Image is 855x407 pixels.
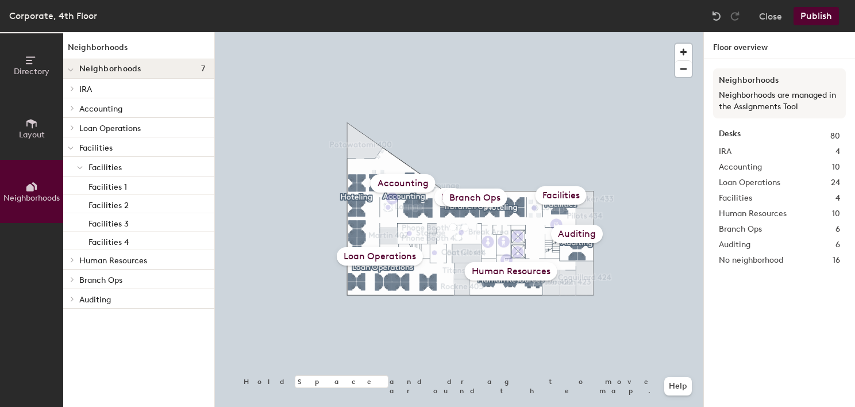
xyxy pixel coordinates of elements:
[88,234,129,247] p: Facilities 4
[551,225,603,243] div: Auditing
[79,64,141,74] span: Neighborhoods
[835,145,840,158] span: 4
[9,9,97,23] div: Corporate, 4th Floor
[442,189,507,207] div: Branch Ops
[719,223,762,236] span: Branch Ops
[832,208,840,220] span: 10
[664,377,692,396] button: Help
[337,247,423,266] div: Loan Operations
[465,262,557,281] div: Human Resources
[794,7,839,25] button: Publish
[63,41,214,59] h1: Neighborhoods
[729,10,741,22] img: Redo
[759,7,782,25] button: Close
[14,67,49,76] span: Directory
[88,163,122,172] span: Facilities
[719,208,787,220] span: Human Resources
[434,188,463,206] div: IRA
[719,176,780,189] span: Loan Operations
[371,174,436,193] div: Accounting
[19,130,45,140] span: Layout
[88,216,129,229] p: Facilities 3
[831,176,840,189] span: 24
[832,161,840,174] span: 10
[3,193,60,203] span: Neighborhoods
[833,254,840,267] span: 16
[79,140,205,155] p: Facilities
[719,192,752,205] span: Facilities
[536,186,587,205] div: Facilities
[88,197,129,210] p: Facilities 2
[719,239,750,251] span: Auditing
[719,161,762,174] span: Accounting
[835,239,840,251] span: 6
[719,254,783,267] span: No neighborhood
[79,120,205,135] p: Loan Operations
[719,90,840,113] p: Neighborhoods are managed in the Assignments Tool
[79,291,205,306] p: Auditing
[719,130,741,143] strong: Desks
[79,81,205,96] p: IRA
[711,10,722,22] img: Undo
[201,64,205,74] span: 7
[88,179,127,192] p: Facilities 1
[79,252,205,267] p: Human Resources
[719,145,731,158] span: IRA
[835,192,840,205] span: 4
[719,74,840,87] h3: Neighborhoods
[704,32,855,59] h1: Floor overview
[835,223,840,236] span: 6
[79,272,205,287] p: Branch Ops
[830,130,840,143] span: 80
[79,101,205,116] p: Accounting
